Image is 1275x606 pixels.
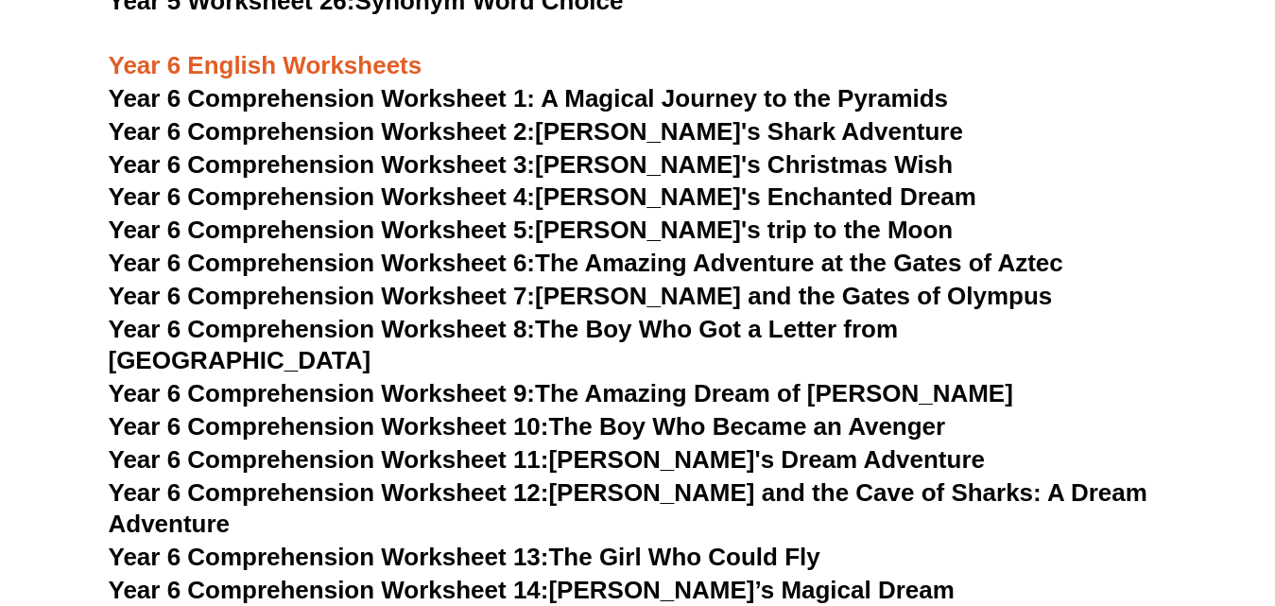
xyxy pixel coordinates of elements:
[109,150,954,179] a: Year 6 Comprehension Worksheet 3:[PERSON_NAME]'s Christmas Wish
[109,249,1063,277] a: Year 6 Comprehension Worksheet 6:The Amazing Adventure at the Gates of Aztec
[109,315,899,375] a: Year 6 Comprehension Worksheet 8:The Boy Who Got a Letter from [GEOGRAPHIC_DATA]
[109,182,976,211] a: Year 6 Comprehension Worksheet 4:[PERSON_NAME]'s Enchanted Dream
[109,150,536,179] span: Year 6 Comprehension Worksheet 3:
[109,315,536,343] span: Year 6 Comprehension Worksheet 8:
[109,282,536,310] span: Year 6 Comprehension Worksheet 7:
[109,543,549,571] span: Year 6 Comprehension Worksheet 13:
[109,117,536,146] span: Year 6 Comprehension Worksheet 2:
[109,216,954,244] a: Year 6 Comprehension Worksheet 5:[PERSON_NAME]'s trip to the Moon
[109,216,536,244] span: Year 6 Comprehension Worksheet 5:
[109,18,1167,82] h3: Year 6 English Worksheets
[109,84,949,113] a: Year 6 Comprehension Worksheet 1: A Magical Journey to the Pyramids
[109,379,1013,407] a: Year 6 Comprehension Worksheet 9:The Amazing Dream of [PERSON_NAME]
[109,576,955,604] a: Year 6 Comprehension Worksheet 14:[PERSON_NAME]’s Magical Dream
[109,478,1147,539] a: Year 6 Comprehension Worksheet 12:[PERSON_NAME] and the Cave of Sharks: A Dream Adventure
[109,412,549,441] span: Year 6 Comprehension Worksheet 10:
[109,412,946,441] a: Year 6 Comprehension Worksheet 10:The Boy Who Became an Avenger
[109,478,549,507] span: Year 6 Comprehension Worksheet 12:
[960,392,1275,606] iframe: Chat Widget
[109,282,1053,310] a: Year 6 Comprehension Worksheet 7:[PERSON_NAME] and the Gates of Olympus
[109,445,549,474] span: Year 6 Comprehension Worksheet 11:
[109,182,536,211] span: Year 6 Comprehension Worksheet 4:
[109,543,820,571] a: Year 6 Comprehension Worksheet 13:The Girl Who Could Fly
[109,445,985,474] a: Year 6 Comprehension Worksheet 11:[PERSON_NAME]'s Dream Adventure
[109,379,536,407] span: Year 6 Comprehension Worksheet 9:
[109,249,536,277] span: Year 6 Comprehension Worksheet 6:
[109,576,549,604] span: Year 6 Comprehension Worksheet 14:
[109,117,963,146] a: Year 6 Comprehension Worksheet 2:[PERSON_NAME]'s Shark Adventure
